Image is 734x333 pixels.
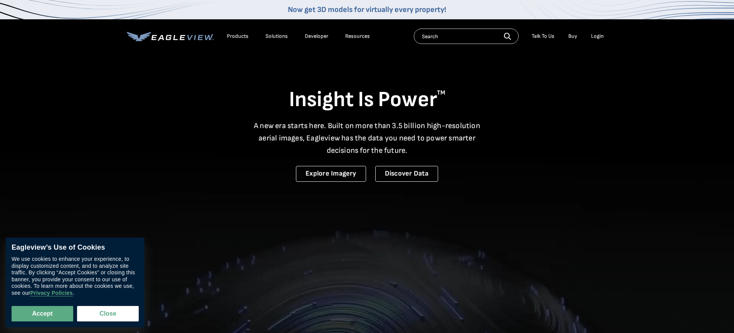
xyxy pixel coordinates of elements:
div: Talk To Us [532,33,554,40]
a: Developer [305,33,328,40]
a: Now get 3D models for virtually every property! [288,5,446,14]
h1: Insight Is Power [127,86,608,113]
a: Privacy Policies [30,290,72,296]
a: Discover Data [375,166,438,182]
div: We use cookies to enhance your experience, to display customized content, and to analyze site tra... [12,256,139,296]
a: Buy [568,33,577,40]
p: A new era starts here. Built on more than 3.5 billion high-resolution aerial images, Eagleview ha... [249,120,485,157]
input: Search [414,29,519,44]
sup: TM [437,89,445,96]
div: Products [227,33,249,40]
button: Close [77,306,139,321]
div: Login [591,33,604,40]
div: Solutions [265,33,288,40]
div: Resources [345,33,370,40]
div: Eagleview’s Use of Cookies [12,243,139,252]
a: Explore Imagery [296,166,366,182]
button: Accept [12,306,73,321]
